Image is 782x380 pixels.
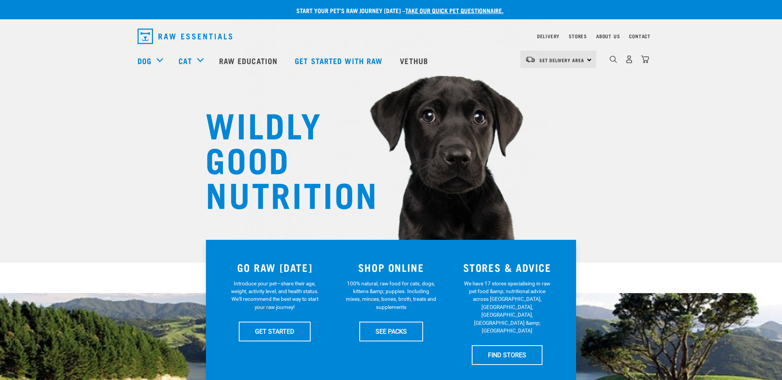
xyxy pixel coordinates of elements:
[138,55,151,66] a: Dog
[206,106,360,210] h1: WILDLY GOOD NUTRITION
[239,322,311,341] a: GET STARTED
[629,35,651,37] a: Contact
[211,45,287,76] a: Raw Education
[359,322,423,341] a: SEE PACKS
[138,29,232,44] img: Raw Essentials Logo
[537,35,559,37] a: Delivery
[569,35,587,37] a: Stores
[454,261,561,273] h3: STORES & ADVICE
[539,59,584,61] span: Set Delivery Area
[525,56,535,63] img: van-moving.png
[405,8,503,12] a: take our quick pet questionnaire.
[178,55,192,66] a: Cat
[338,261,445,273] h3: SHOP ONLINE
[287,45,392,76] a: Get started with Raw
[596,35,620,37] a: About Us
[462,280,552,335] p: We have 17 stores specialising in raw pet food &amp; nutritional advice across [GEOGRAPHIC_DATA],...
[221,261,328,273] h3: GO RAW [DATE]
[610,56,617,63] img: home-icon-1@2x.png
[641,55,649,63] img: home-icon@2x.png
[392,45,438,76] a: Vethub
[472,345,542,365] a: FIND STORES
[229,280,320,311] p: Introduce your pet—share their age, weight, activity level, and health status. We'll recommend th...
[131,25,651,47] nav: dropdown navigation
[346,280,437,311] p: 100% natural, raw food for cats, dogs, kittens &amp; puppies. Including mixes, minces, bones, bro...
[625,55,633,63] img: user.png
